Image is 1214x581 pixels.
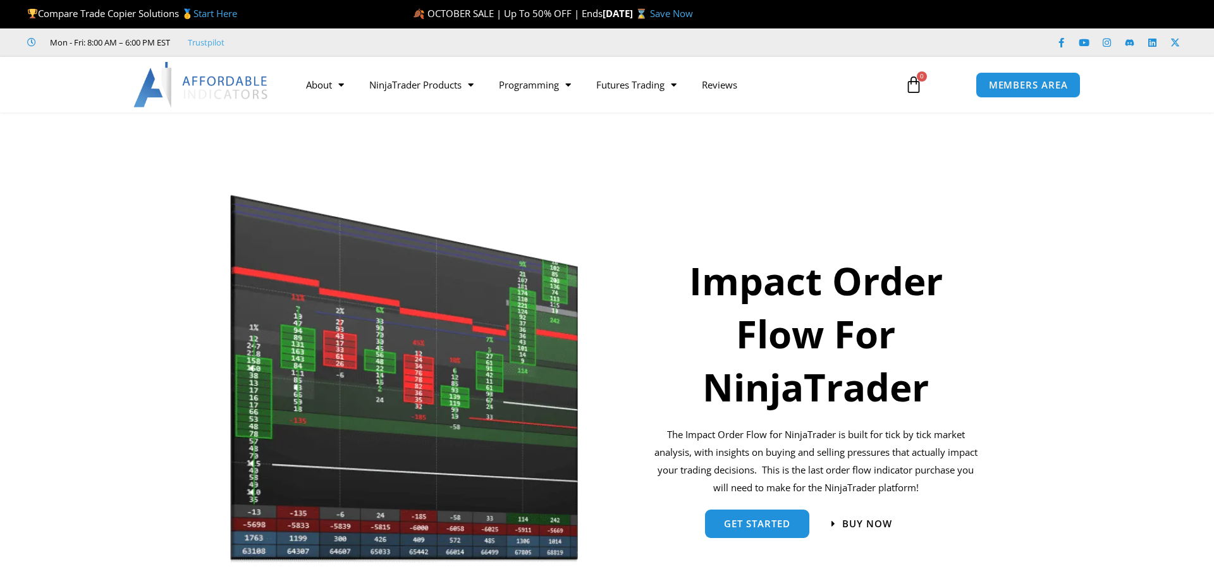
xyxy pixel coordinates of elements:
a: Save Now [650,7,693,20]
a: Reviews [689,70,750,99]
a: Futures Trading [584,70,689,99]
img: LogoAI | Affordable Indicators – NinjaTrader [133,62,269,107]
span: MEMBERS AREA [989,80,1068,90]
span: Buy now [842,519,892,529]
span: 🍂 OCTOBER SALE | Up To 50% OFF | Ends [413,7,603,20]
strong: [DATE] ⌛ [603,7,650,20]
a: 0 [886,66,941,103]
span: Compare Trade Copier Solutions 🥇 [27,7,237,20]
a: Programming [486,70,584,99]
a: NinjaTrader Products [357,70,486,99]
img: 🏆 [28,9,37,18]
a: get started [705,510,809,538]
nav: Menu [293,70,890,99]
p: The Impact Order Flow for NinjaTrader is built for tick by tick market analysis, with insights on... [652,426,980,496]
a: Start Here [193,7,237,20]
a: Buy now [831,519,892,529]
h1: Impact Order Flow For NinjaTrader [652,254,980,413]
img: Orderflow | Affordable Indicators – NinjaTrader [230,192,580,566]
a: About [293,70,357,99]
span: 0 [917,71,927,82]
a: Trustpilot [188,35,224,50]
a: MEMBERS AREA [976,72,1081,98]
span: get started [724,519,790,529]
span: Mon - Fri: 8:00 AM – 6:00 PM EST [47,35,170,50]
